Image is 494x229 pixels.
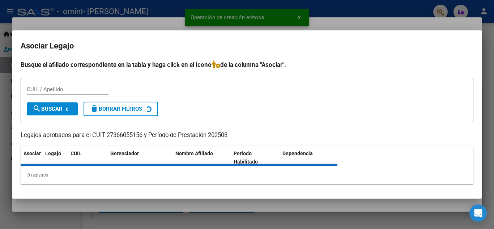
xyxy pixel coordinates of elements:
[27,102,78,115] button: Buscar
[107,146,173,170] datatable-header-cell: Gerenciador
[21,60,473,69] h4: Busque el afiliado correspondiente en la tabla y haga click en el ícono de la columna "Asociar".
[33,106,63,112] span: Buscar
[234,150,258,165] span: Periodo Habilitado
[21,146,42,170] datatable-header-cell: Asociar
[175,150,213,156] span: Nombre Afiliado
[469,204,487,222] div: Open Intercom Messenger
[21,39,473,53] h2: Asociar Legajo
[280,146,338,170] datatable-header-cell: Dependencia
[71,150,81,156] span: CUIL
[90,106,142,112] span: Borrar Filtros
[42,146,68,170] datatable-header-cell: Legajo
[282,150,313,156] span: Dependencia
[90,104,99,113] mat-icon: delete
[173,146,231,170] datatable-header-cell: Nombre Afiliado
[231,146,280,170] datatable-header-cell: Periodo Habilitado
[110,150,139,156] span: Gerenciador
[84,102,158,116] button: Borrar Filtros
[68,146,107,170] datatable-header-cell: CUIL
[33,104,41,113] mat-icon: search
[45,150,61,156] span: Legajo
[21,131,473,140] p: Legajos aprobados para el CUIT 27366055156 y Período de Prestación 202508
[21,166,473,184] div: 0 registros
[24,150,41,156] span: Asociar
